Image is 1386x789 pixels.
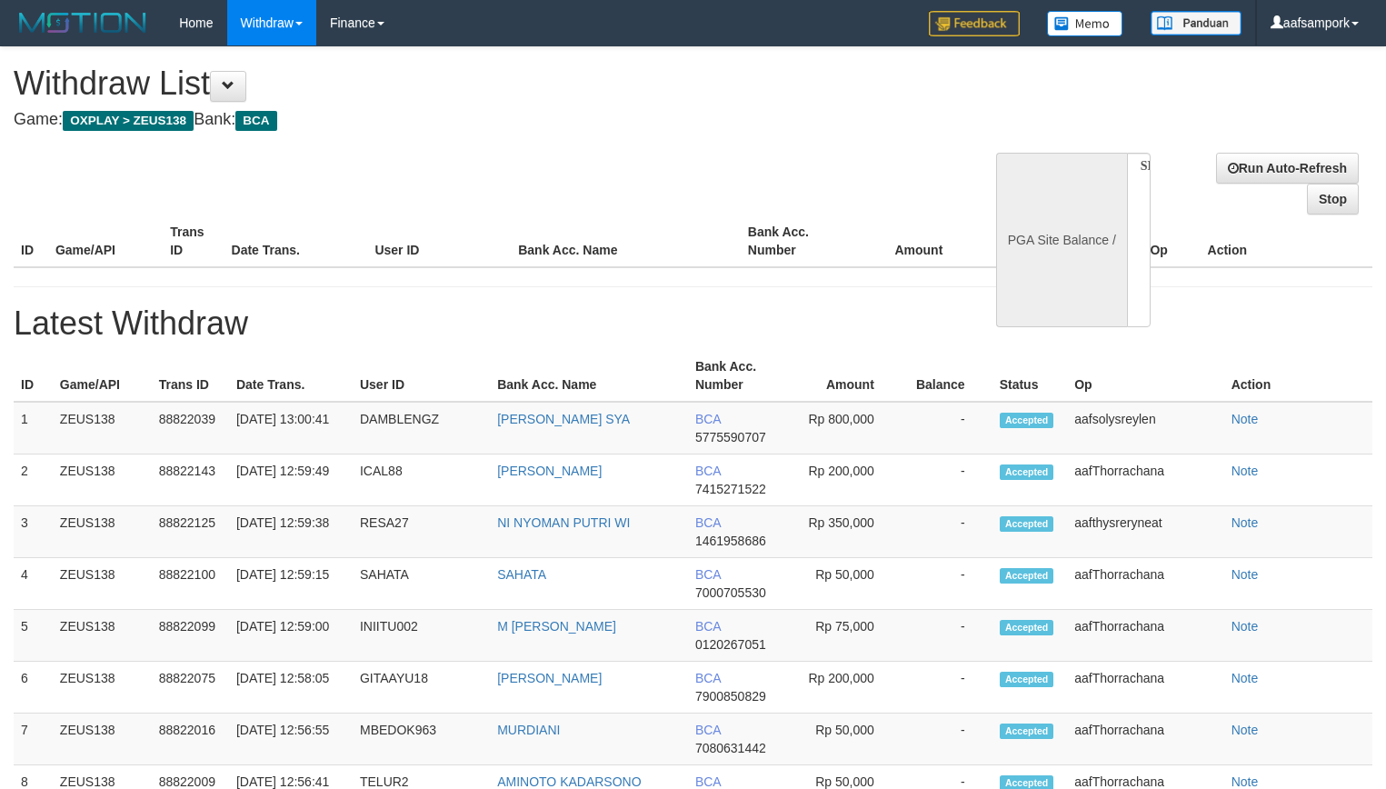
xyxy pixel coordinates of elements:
[695,567,721,582] span: BCA
[152,402,229,454] td: 88822039
[353,350,490,402] th: User ID
[152,350,229,402] th: Trans ID
[14,305,1372,342] h1: Latest Withdraw
[902,610,992,662] td: -
[490,350,688,402] th: Bank Acc. Name
[163,215,224,267] th: Trans ID
[1231,671,1259,685] a: Note
[497,567,546,582] a: SAHATA
[497,464,602,478] a: [PERSON_NAME]
[53,350,152,402] th: Game/API
[229,714,353,765] td: [DATE] 12:56:55
[14,506,53,558] td: 3
[14,662,53,714] td: 6
[53,402,152,454] td: ZEUS138
[353,662,490,714] td: GITAAYU18
[1067,662,1223,714] td: aafThorrachana
[1307,184,1359,215] a: Stop
[229,558,353,610] td: [DATE] 12:59:15
[14,65,906,102] h1: Withdraw List
[497,774,641,789] a: AMINOTO KADARSONO
[741,215,855,267] th: Bank Acc. Number
[695,619,721,634] span: BCA
[229,662,353,714] td: [DATE] 12:58:05
[1000,672,1054,687] span: Accepted
[14,215,48,267] th: ID
[353,714,490,765] td: MBEDOK963
[1000,620,1054,635] span: Accepted
[1067,454,1223,506] td: aafThorrachana
[1231,567,1259,582] a: Note
[1216,153,1359,184] a: Run Auto-Refresh
[787,610,902,662] td: Rp 75,000
[63,111,194,131] span: OXPLAY > ZEUS138
[1231,723,1259,737] a: Note
[902,350,992,402] th: Balance
[353,402,490,454] td: DAMBLENGZ
[695,741,766,755] span: 7080631442
[53,506,152,558] td: ZEUS138
[1067,714,1223,765] td: aafThorrachana
[1224,350,1372,402] th: Action
[787,350,902,402] th: Amount
[902,402,992,454] td: -
[787,454,902,506] td: Rp 200,000
[152,558,229,610] td: 88822100
[695,671,721,685] span: BCA
[695,412,721,426] span: BCA
[497,723,560,737] a: MURDIANI
[1231,515,1259,530] a: Note
[1000,568,1054,584] span: Accepted
[695,585,766,600] span: 7000705530
[996,153,1127,327] div: PGA Site Balance /
[1067,506,1223,558] td: aafthysreryneat
[14,610,53,662] td: 5
[902,714,992,765] td: -
[695,464,721,478] span: BCA
[48,215,163,267] th: Game/API
[902,662,992,714] td: -
[53,610,152,662] td: ZEUS138
[695,689,766,704] span: 7900850829
[695,515,721,530] span: BCA
[235,111,276,131] span: BCA
[353,506,490,558] td: RESA27
[1231,619,1259,634] a: Note
[1201,215,1372,267] th: Action
[992,350,1068,402] th: Status
[229,350,353,402] th: Date Trans.
[353,454,490,506] td: ICAL88
[497,412,630,426] a: [PERSON_NAME] SYA
[787,714,902,765] td: Rp 50,000
[1231,412,1259,426] a: Note
[695,637,766,652] span: 0120267051
[229,402,353,454] td: [DATE] 13:00:41
[929,11,1020,36] img: Feedback.jpg
[152,454,229,506] td: 88822143
[14,402,53,454] td: 1
[695,534,766,548] span: 1461958686
[787,506,902,558] td: Rp 350,000
[902,506,992,558] td: -
[53,558,152,610] td: ZEUS138
[787,662,902,714] td: Rp 200,000
[229,506,353,558] td: [DATE] 12:59:38
[695,774,721,789] span: BCA
[902,558,992,610] td: -
[14,454,53,506] td: 2
[367,215,511,267] th: User ID
[152,506,229,558] td: 88822125
[695,723,721,737] span: BCA
[53,454,152,506] td: ZEUS138
[53,662,152,714] td: ZEUS138
[1151,11,1241,35] img: panduan.png
[695,482,766,496] span: 7415271522
[1067,402,1223,454] td: aafsolysreylen
[511,215,741,267] th: Bank Acc. Name
[787,558,902,610] td: Rp 50,000
[353,610,490,662] td: INIITU002
[787,402,902,454] td: Rp 800,000
[229,610,353,662] td: [DATE] 12:59:00
[229,454,353,506] td: [DATE] 12:59:49
[14,111,906,129] h4: Game: Bank:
